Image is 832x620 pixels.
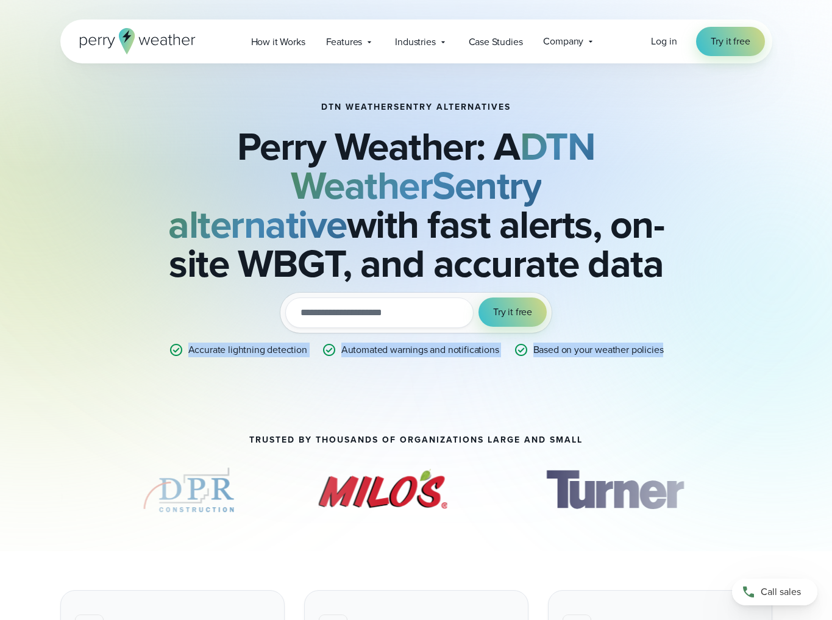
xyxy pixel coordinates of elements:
span: Log in [651,34,677,48]
span: Industries [395,35,435,49]
a: Log in [651,34,677,49]
span: Try it free [493,305,532,319]
a: How it Works [241,29,316,54]
img: Turner-Construction_1.svg [528,460,701,521]
span: Call sales [761,585,801,599]
div: 3 of 11 [140,460,238,521]
h2: Trusted by thousands of organizations large and small [249,435,583,445]
div: 5 of 11 [528,460,701,521]
div: slideshow [60,460,772,527]
span: Company [543,34,583,49]
button: Try it free [478,298,547,327]
a: Case Studies [458,29,533,54]
a: Try it free [696,27,764,56]
h2: Perry Weather: A with fast alerts, on-site WBGT, and accurate data [121,127,711,283]
span: Try it free [711,34,750,49]
p: Automated warnings and notifications [341,343,499,357]
div: 4 of 11 [296,460,469,521]
span: Features [326,35,363,49]
span: Case Studies [469,35,523,49]
h1: DTN WeatherSentry Alternatives [321,102,511,112]
span: How it Works [251,35,305,49]
img: Milos.svg [296,460,469,521]
p: Based on your weather policies [533,343,664,357]
p: Accurate lightning detection [188,343,307,357]
strong: DTN WeatherSentry alternative [168,118,595,253]
img: DPR-Construction.svg [140,460,238,521]
a: Call sales [732,579,817,605]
